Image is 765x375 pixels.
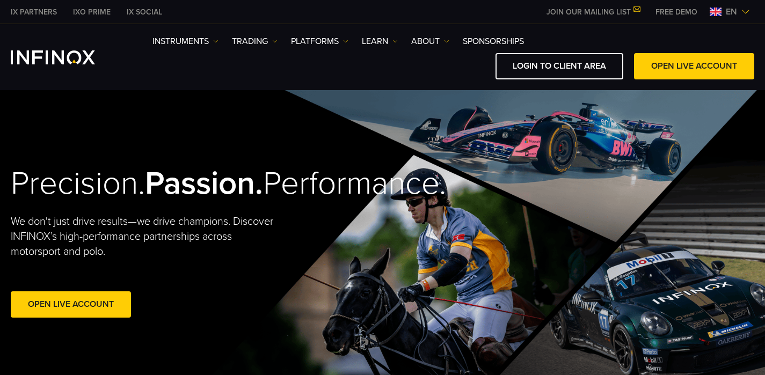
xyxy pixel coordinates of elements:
[11,291,131,318] a: Open Live Account
[634,53,754,79] a: OPEN LIVE ACCOUNT
[722,5,741,18] span: en
[362,35,398,48] a: Learn
[411,35,449,48] a: ABOUT
[3,6,65,18] a: INFINOX
[538,8,647,17] a: JOIN OUR MAILING LIST
[119,6,170,18] a: INFINOX
[11,214,279,259] p: We don't just drive results—we drive champions. Discover INFINOX’s high-performance partnerships ...
[145,164,263,203] strong: Passion.
[11,164,345,203] h2: Precision. Performance.
[496,53,623,79] a: LOGIN TO CLIENT AREA
[65,6,119,18] a: INFINOX
[11,50,120,64] a: INFINOX Logo
[291,35,348,48] a: PLATFORMS
[647,6,705,18] a: INFINOX MENU
[463,35,524,48] a: SPONSORSHIPS
[152,35,218,48] a: Instruments
[232,35,278,48] a: TRADING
